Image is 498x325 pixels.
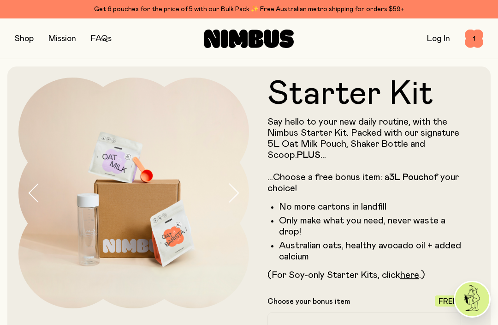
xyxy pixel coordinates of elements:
[267,78,461,111] h1: Starter Kit
[297,150,320,160] strong: PLUS
[48,35,76,43] a: Mission
[400,271,419,280] a: here
[279,215,461,237] li: Only make what you need, never waste a drop!
[427,35,450,43] a: Log In
[279,201,461,212] li: No more cartons in landfill
[15,4,483,15] div: Get 6 pouches for the price of 5 with our Bulk Pack ✨ Free Australian metro shipping for orders $59+
[267,116,461,194] p: Say hello to your new daily routine, with the Nimbus Starter Kit. Packed with our signature 5L Oa...
[439,298,457,305] span: Free
[389,173,400,182] strong: 3L
[465,30,483,48] button: 1
[403,173,428,182] strong: Pouch
[279,240,461,262] li: Australian oats, healthy avocado oil + added calcium
[455,282,489,316] img: agent
[267,297,350,306] p: Choose your bonus item
[267,270,461,281] p: (For Soy-only Starter Kits, click .)
[91,35,112,43] a: FAQs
